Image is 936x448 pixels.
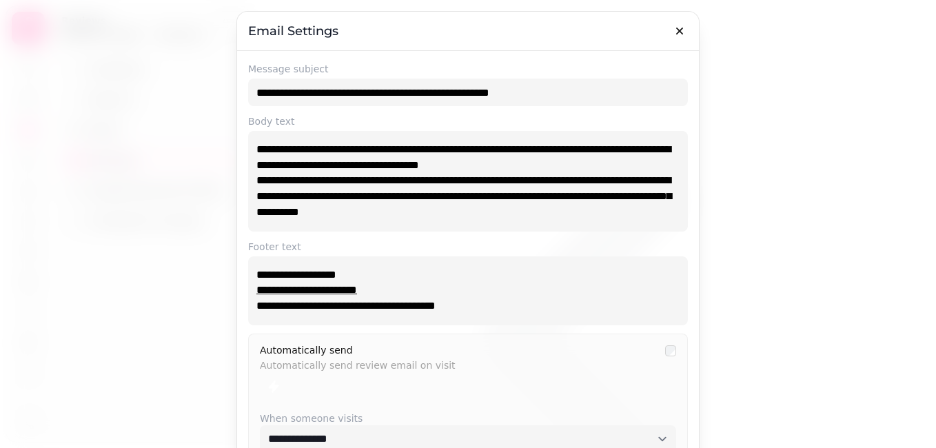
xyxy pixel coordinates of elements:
label: Message subject [248,62,688,76]
label: Body text [248,114,688,128]
p: Automatically send review email on visit [260,355,657,370]
label: Automatically send [260,345,353,356]
label: Footer text [248,240,688,254]
label: When someone visits [260,411,676,425]
h3: Email Settings [248,23,688,39]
